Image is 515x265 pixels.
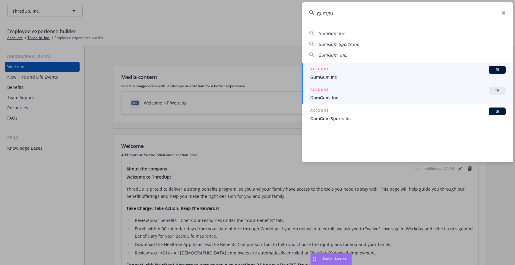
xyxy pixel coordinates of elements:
span: GumGum Sports Inc [318,41,359,47]
span: Nova Assist [323,256,347,261]
span: BI [491,67,503,73]
span: GumGum Inc [310,74,506,80]
span: TR [491,88,503,93]
a: ACCOUNTBIGumGum Sports Inc [302,104,513,125]
span: GumGum, Inc. [310,95,506,101]
button: Nova Assist [310,253,352,265]
h5: ACCOUNT [310,87,329,94]
span: GumGum, Inc. [318,52,347,58]
span: GumGum Inc [318,30,345,36]
a: ACCOUNTTRGumGum, Inc. [302,83,513,104]
div: Drag to move [311,253,318,265]
h5: ACCOUNT [310,108,329,115]
span: BI [491,109,503,114]
a: ACCOUNTBIGumGum Inc [302,63,513,83]
h5: ACCOUNT [310,66,329,73]
span: GumGum Sports Inc [310,115,506,122]
input: Search... [302,2,513,24]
